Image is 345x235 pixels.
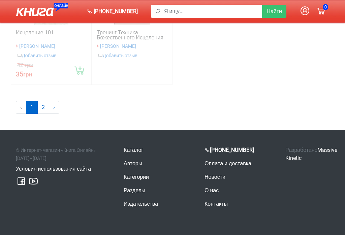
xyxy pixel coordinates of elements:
span: 1 [26,101,38,114]
span: [PHONE_NUMBER] [94,7,138,15]
a: Вперёд » [49,101,59,114]
a: Каталог [124,147,143,153]
a: [PERSON_NAME] [19,43,55,49]
a: О нас [205,187,219,194]
a: Добавить отзыв [98,53,137,58]
a: Издательства [124,201,158,207]
li: « Назад [16,101,26,114]
a: Условия использования сайта [16,166,91,172]
a: Оплата и доставка [205,160,251,167]
div: 42 грн [17,61,33,70]
small: [PERSON_NAME] [19,43,55,49]
a: Новости [205,174,225,180]
span: 0 [323,4,328,10]
button: Найти [262,5,286,18]
input: Я ищу... [164,5,262,18]
a: Тренинг Техника Божественного Исцеления (Пособие) [97,30,167,40]
a: Massive Kinetic [285,147,337,161]
a: Авторы [124,160,142,167]
a: [PHONE_NUMBER] [84,5,140,18]
span: грн [23,71,32,78]
a: 2 [37,101,49,114]
a: Контакты [205,201,228,207]
div: 35 [16,70,32,79]
a: 0 [313,3,329,20]
a: Добавить отзыв [17,53,57,58]
p: Разработано [285,146,329,162]
span: › [16,41,18,49]
a: [PHONE_NUMBER] [205,147,254,153]
a: Исцеление 101 [16,30,86,40]
a: Категории [124,174,149,180]
small: [PERSON_NAME] [100,43,136,49]
small: © Интернет-магазин «Книга Онлайн» [DATE]–[DATE] [16,147,96,161]
a: Разделы [124,187,145,194]
a: [PERSON_NAME] [100,43,136,49]
span: › [97,41,99,49]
